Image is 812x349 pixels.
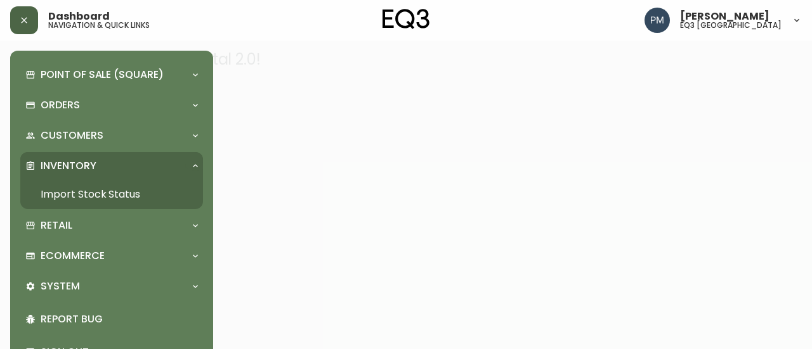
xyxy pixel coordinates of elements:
p: Inventory [41,159,96,173]
div: Orders [20,91,203,119]
p: Retail [41,219,72,232]
h5: eq3 [GEOGRAPHIC_DATA] [680,22,782,29]
div: Report Bug [20,303,203,336]
div: Inventory [20,152,203,180]
span: Dashboard [48,11,110,22]
img: 0a7c5790205149dfd4c0ba0a3a48f705 [645,8,670,33]
p: System [41,279,80,293]
div: System [20,272,203,300]
div: Customers [20,122,203,149]
h5: navigation & quick links [48,22,150,29]
div: Retail [20,212,203,239]
a: Import Stock Status [20,180,203,209]
span: [PERSON_NAME] [680,11,769,22]
img: logo [383,9,429,29]
div: Point of Sale (Square) [20,61,203,89]
p: Ecommerce [41,249,105,263]
p: Orders [41,98,80,112]
p: Point of Sale (Square) [41,68,164,82]
p: Customers [41,129,103,143]
p: Report Bug [41,312,198,326]
div: Ecommerce [20,242,203,270]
